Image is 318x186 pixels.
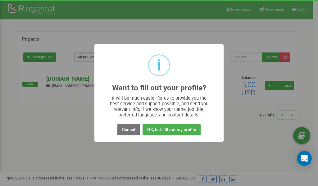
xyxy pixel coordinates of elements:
[117,124,140,135] button: Cancel
[157,55,161,75] div: i
[297,151,312,166] div: Open Intercom Messenger
[112,84,206,92] h2: Want to fill out your profile?
[107,95,211,118] div: It will be much easier for us to provide you the best service and support possible, and send you ...
[143,124,201,135] button: OK, let's fill out my profile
